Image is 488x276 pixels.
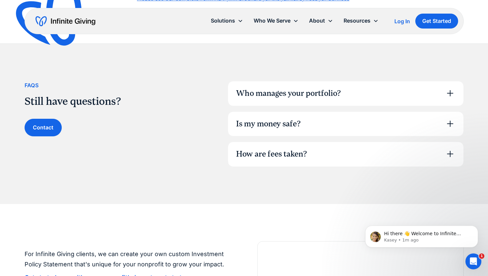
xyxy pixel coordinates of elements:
[248,14,304,28] div: Who We Serve
[479,253,484,259] span: 1
[344,16,370,25] div: Resources
[236,118,301,130] div: Is my money safe?
[25,119,62,136] a: Contact
[211,16,235,25] div: Solutions
[304,14,338,28] div: About
[394,19,410,24] div: Log In
[254,16,290,25] div: Who We Serve
[309,16,325,25] div: About
[415,14,458,29] a: Get Started
[25,81,39,90] div: FAqs
[394,17,410,25] a: Log In
[338,14,384,28] div: Resources
[25,249,231,269] p: For Infinite Giving clients, we can create your own custom Investment Policy Statement that's uni...
[25,95,202,108] h2: Still have questions?
[236,88,341,99] div: Who manages your portfolio?
[355,212,488,258] iframe: Intercom notifications message
[236,149,307,160] div: How are fees taken?
[205,14,248,28] div: Solutions
[36,16,95,27] a: home
[465,253,481,269] iframe: Intercom live chat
